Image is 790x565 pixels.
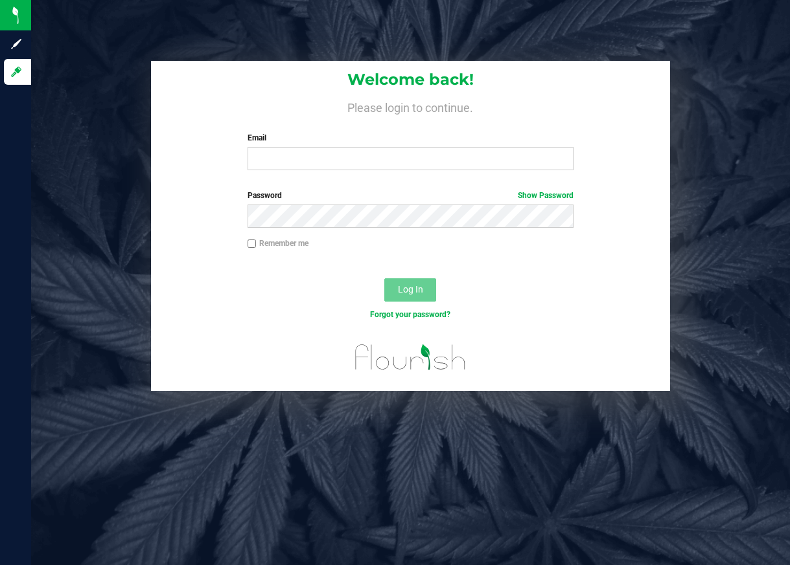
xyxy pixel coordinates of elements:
span: Log In [398,284,423,294]
inline-svg: Sign up [10,38,23,50]
label: Remember me [248,238,308,249]
input: Remember me [248,239,257,249]
h1: Welcome back! [151,71,670,88]
img: flourish_logo.svg [345,334,475,381]
inline-svg: Log in [10,65,23,78]
a: Forgot your password? [370,310,450,319]
label: Email [248,132,574,144]
span: Password [248,191,282,200]
a: Show Password [518,191,574,200]
button: Log In [384,278,436,302]
h4: Please login to continue. [151,98,670,114]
